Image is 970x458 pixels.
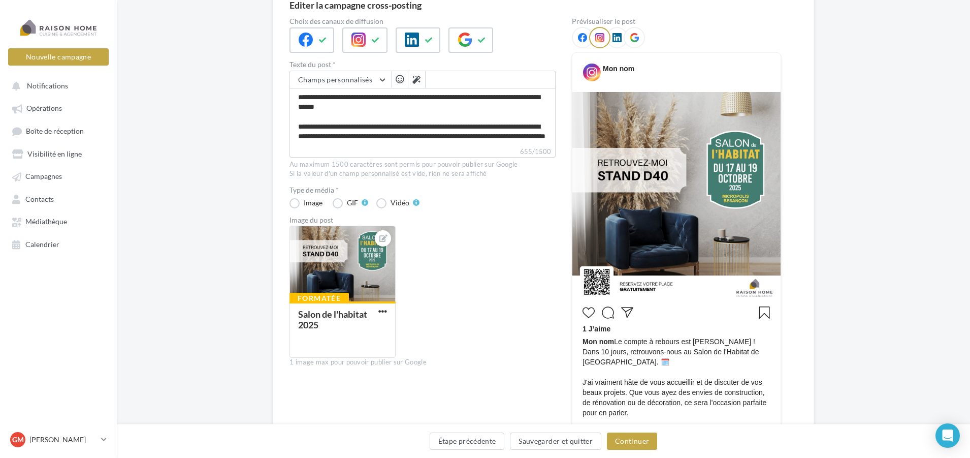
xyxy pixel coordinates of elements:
[583,338,614,346] span: Mon nom
[6,76,107,95] button: Notifications
[6,190,111,208] a: Contacts
[289,160,556,169] div: Au maximum 1500 caractères sont permis pour pouvoir publier sur Google
[603,64,634,74] div: Mon nom
[25,218,67,226] span: Médiathèque
[6,121,111,140] a: Boîte de réception
[25,240,59,249] span: Calendrier
[289,18,556,25] label: Choix des canaux de diffusion
[289,1,422,10] div: Editer la campagne cross-posting
[289,358,556,367] div: 1 image max pour pouvoir publier sur Google
[289,187,556,194] label: Type de média *
[6,167,111,185] a: Campagnes
[304,199,322,206] div: Image
[298,75,372,84] span: Champs personnalisés
[26,104,62,113] span: Opérations
[26,127,84,135] span: Boîte de réception
[607,433,657,450] button: Continuer
[510,433,601,450] button: Sauvegarder et quitter
[27,81,68,90] span: Notifications
[289,146,556,158] label: 655/1500
[12,435,24,445] span: GM
[289,169,556,178] div: Si la valeur d'un champ personnalisé est vide, rien ne sera affiché
[8,430,109,449] a: GM [PERSON_NAME]
[347,199,358,206] div: GIF
[935,423,960,448] div: Open Intercom Messenger
[621,307,633,319] svg: Partager la publication
[27,149,82,158] span: Visibilité en ligne
[583,307,595,319] svg: J’aime
[6,99,111,117] a: Opérations
[290,71,391,88] button: Champs personnalisés
[289,217,556,224] div: Image du post
[289,61,556,68] label: Texte du post *
[6,144,111,163] a: Visibilité en ligne
[25,172,62,181] span: Campagnes
[602,307,614,319] svg: Commenter
[758,307,770,319] svg: Enregistrer
[289,293,349,304] div: Formatée
[6,235,111,253] a: Calendrier
[298,309,367,330] div: Salon de l'habitat 2025
[8,48,109,66] button: Nouvelle campagne
[29,435,97,445] p: [PERSON_NAME]
[430,433,505,450] button: Étape précédente
[6,212,111,230] a: Médiathèque
[25,195,54,203] span: Contacts
[572,18,781,25] div: Prévisualiser le post
[583,324,770,337] div: 1 J’aime
[391,199,409,206] div: Vidéo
